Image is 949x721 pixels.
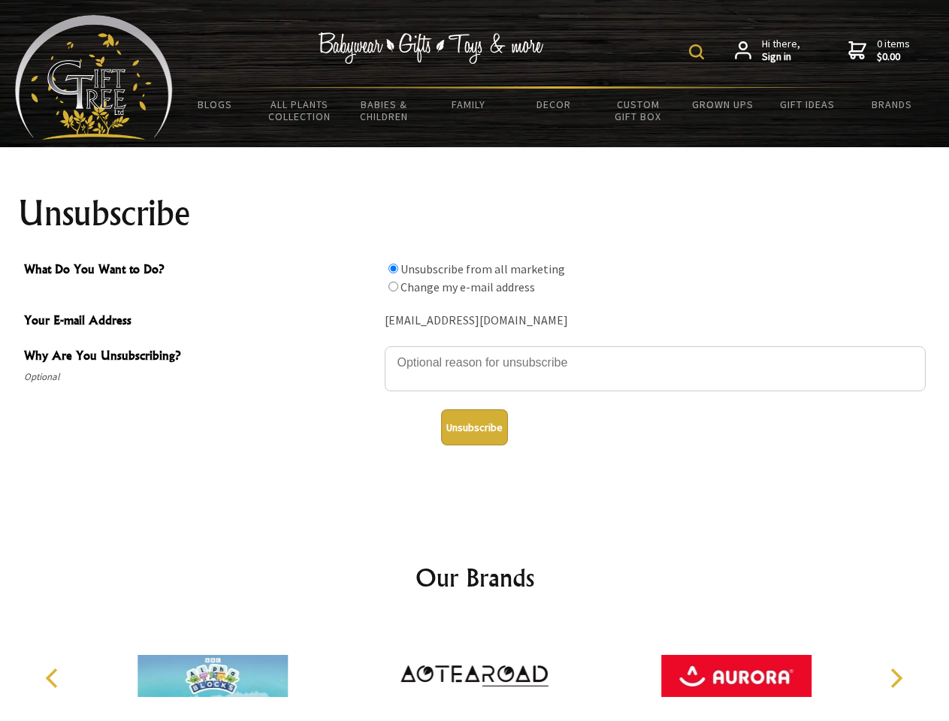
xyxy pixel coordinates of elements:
span: Why Are You Unsubscribing? [24,346,377,368]
button: Previous [38,662,71,695]
h1: Unsubscribe [18,195,932,231]
a: All Plants Collection [258,89,343,132]
a: Custom Gift Box [596,89,681,132]
img: Babyware - Gifts - Toys and more... [15,15,173,140]
img: Babywear - Gifts - Toys & more [319,32,544,64]
span: Your E-mail Address [24,311,377,333]
input: What Do You Want to Do? [388,282,398,291]
strong: Sign in [762,50,800,64]
a: 0 items$0.00 [848,38,910,64]
button: Unsubscribe [441,409,508,445]
a: Decor [511,89,596,120]
a: Hi there,Sign in [735,38,800,64]
strong: $0.00 [877,50,910,64]
label: Unsubscribe from all marketing [400,261,565,276]
button: Next [879,662,912,695]
a: Brands [850,89,935,120]
span: What Do You Want to Do? [24,260,377,282]
a: Family [427,89,512,120]
span: 0 items [877,37,910,64]
div: [EMAIL_ADDRESS][DOMAIN_NAME] [385,309,926,333]
span: Optional [24,368,377,386]
img: product search [689,44,704,59]
label: Change my e-mail address [400,279,535,294]
span: Hi there, [762,38,800,64]
a: Grown Ups [680,89,765,120]
a: BLOGS [173,89,258,120]
a: Gift Ideas [765,89,850,120]
textarea: Why Are You Unsubscribing? [385,346,926,391]
a: Babies & Children [342,89,427,132]
h2: Our Brands [30,560,920,596]
input: What Do You Want to Do? [388,264,398,273]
